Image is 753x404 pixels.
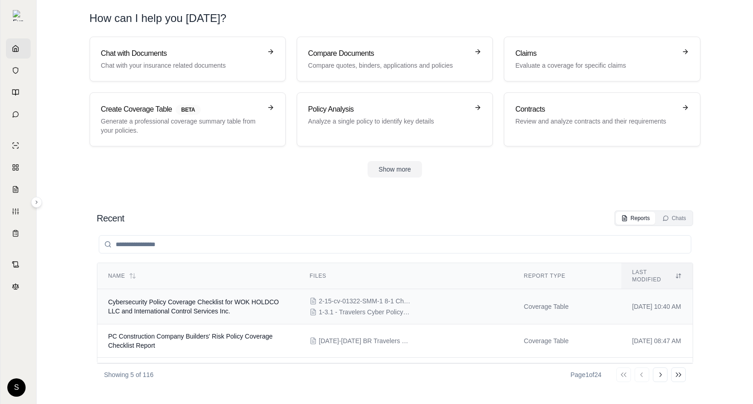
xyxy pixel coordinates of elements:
[621,358,693,391] td: [DATE] 08:46 AM
[101,117,262,135] p: Generate a professional coverage summary table from your policies.
[297,92,493,146] a: Policy AnalysisAnalyze a single policy to identify key details
[308,104,469,115] h3: Policy Analysis
[319,296,410,306] span: 2-15-cv-01322-SMM-1 8-1 Chubb Cyber2.pdf
[571,370,602,379] div: Page 1 of 24
[513,263,621,289] th: Report Type
[6,104,31,124] a: Chat
[176,105,200,115] span: BETA
[319,336,410,345] span: 2024-2026 BR Travelers Policy QT-660-6T156565-TIL-24.pdf
[515,48,676,59] h3: Claims
[621,215,650,222] div: Reports
[90,11,700,26] h1: How can I help you [DATE]?
[368,161,422,178] button: Show more
[101,48,262,59] h3: Chat with Documents
[6,82,31,102] a: Prompt Library
[6,201,31,221] a: Custom Report
[515,117,676,126] p: Review and analyze contracts and their requirements
[6,223,31,243] a: Coverage Table
[6,276,31,296] a: Legal Search Engine
[6,135,31,156] a: Single Policy
[513,324,621,358] td: Coverage Table
[513,358,621,391] td: Coverage Table
[97,212,124,225] h2: Recent
[108,272,288,280] div: Name
[6,254,31,275] a: Contract Analysis
[504,92,700,146] a: ContractsReview and analyze contracts and their requirements
[515,104,676,115] h3: Contracts
[621,324,693,358] td: [DATE] 08:47 AM
[104,370,154,379] p: Showing 5 of 116
[504,37,700,81] a: ClaimsEvaluate a coverage for specific claims
[108,298,279,315] span: Cybersecurity Policy Coverage Checklist for WOK HOLDCO LLC and International Control Services Inc.
[319,307,410,317] span: 1-3.1 - Travelers Cyber Policy40.pdf
[308,117,469,126] p: Analyze a single policy to identify key details
[513,289,621,324] td: Coverage Table
[101,61,262,70] p: Chat with your insurance related documents
[616,212,655,225] button: Reports
[13,10,24,21] img: Expand sidebar
[101,104,262,115] h3: Create Coverage Table
[90,92,286,146] a: Create Coverage TableBETAGenerate a professional coverage summary table from your policies.
[632,269,682,283] div: Last modified
[308,48,469,59] h3: Compare Documents
[90,37,286,81] a: Chat with DocumentsChat with your insurance related documents
[108,333,273,349] span: PC Construction Company Builders' Risk Policy Coverage Checklist Report
[9,6,27,25] button: Expand sidebar
[6,179,31,199] a: Claim Coverage
[6,60,31,81] a: Documents Vault
[7,378,26,397] div: S
[299,263,513,289] th: Files
[657,212,691,225] button: Chats
[515,61,676,70] p: Evaluate a coverage for specific claims
[6,38,31,59] a: Home
[6,157,31,178] a: Policy Comparisons
[621,289,693,324] td: [DATE] 10:40 AM
[662,215,686,222] div: Chats
[297,37,493,81] a: Compare DocumentsCompare quotes, binders, applications and policies
[308,61,469,70] p: Compare quotes, binders, applications and policies
[31,197,42,208] button: Expand sidebar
